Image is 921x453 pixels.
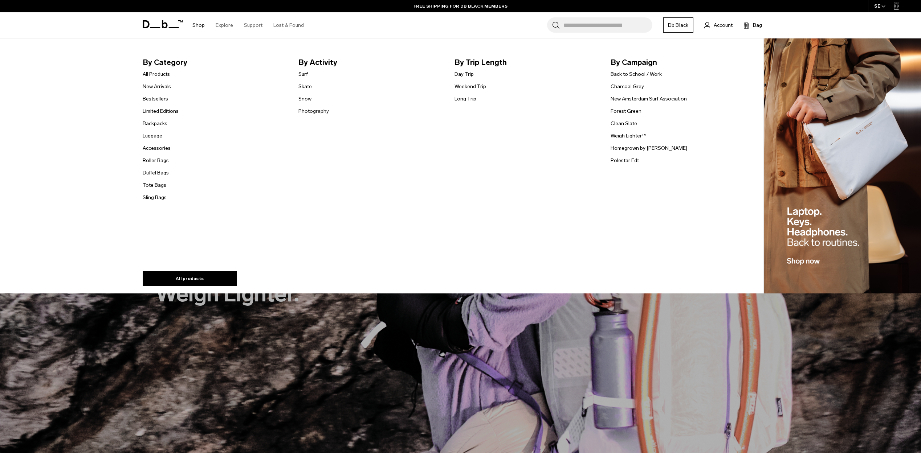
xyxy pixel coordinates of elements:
[143,132,162,140] a: Luggage
[611,107,641,115] a: Forest Green
[143,95,168,103] a: Bestsellers
[143,107,179,115] a: Limited Editions
[455,70,474,78] a: Day Trip
[753,21,762,29] span: Bag
[611,132,647,140] a: Weigh Lighter™
[298,70,308,78] a: Surf
[192,12,205,38] a: Shop
[143,144,171,152] a: Accessories
[143,57,287,68] span: By Category
[143,157,169,164] a: Roller Bags
[704,21,733,29] a: Account
[298,83,312,90] a: Skate
[455,95,476,103] a: Long Trip
[413,3,508,9] a: FREE SHIPPING FOR DB BLACK MEMBERS
[298,95,311,103] a: Snow
[143,70,170,78] a: All Products
[611,70,662,78] a: Back to School / Work
[611,120,637,127] a: Clean Slate
[143,271,237,286] a: All products
[455,57,599,68] span: By Trip Length
[611,157,640,164] a: Polestar Edt.
[714,21,733,29] span: Account
[273,12,304,38] a: Lost & Found
[764,38,921,294] img: Db
[743,21,762,29] button: Bag
[187,12,309,38] nav: Main Navigation
[611,57,755,68] span: By Campaign
[611,144,687,152] a: Homegrown by [PERSON_NAME]
[244,12,262,38] a: Support
[298,57,443,68] span: By Activity
[143,194,167,201] a: Sling Bags
[663,17,693,33] a: Db Black
[143,181,166,189] a: Tote Bags
[216,12,233,38] a: Explore
[611,95,687,103] a: New Amsterdam Surf Association
[143,120,167,127] a: Backpacks
[143,169,169,177] a: Duffel Bags
[455,83,486,90] a: Weekend Trip
[298,107,329,115] a: Photography
[143,83,171,90] a: New Arrivals
[611,83,644,90] a: Charcoal Grey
